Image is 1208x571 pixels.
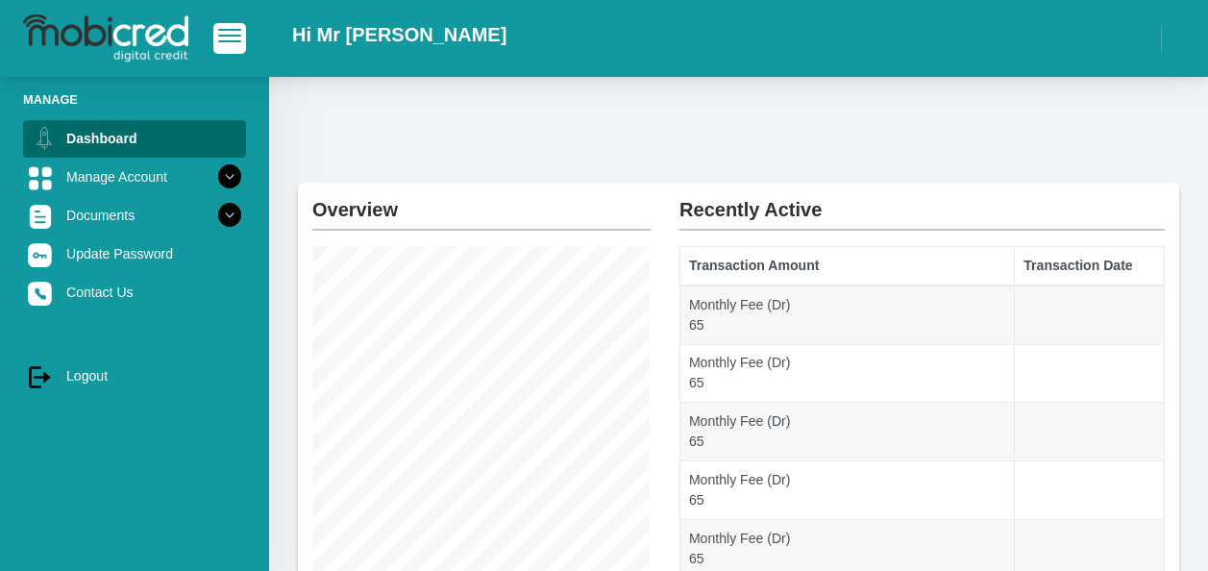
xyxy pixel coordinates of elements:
[680,344,1015,403] td: Monthly Fee (Dr) 65
[680,285,1015,344] td: Monthly Fee (Dr) 65
[23,197,246,234] a: Documents
[679,183,1165,221] h2: Recently Active
[312,183,651,221] h2: Overview
[1015,247,1165,285] th: Transaction Date
[23,120,246,157] a: Dashboard
[23,159,246,195] a: Manage Account
[23,14,188,62] img: logo-mobicred.svg
[680,403,1015,461] td: Monthly Fee (Dr) 65
[23,90,246,109] li: Manage
[680,247,1015,285] th: Transaction Amount
[23,274,246,310] a: Contact Us
[292,23,506,46] h2: Hi Mr [PERSON_NAME]
[23,358,246,394] a: Logout
[680,461,1015,520] td: Monthly Fee (Dr) 65
[23,236,246,272] a: Update Password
